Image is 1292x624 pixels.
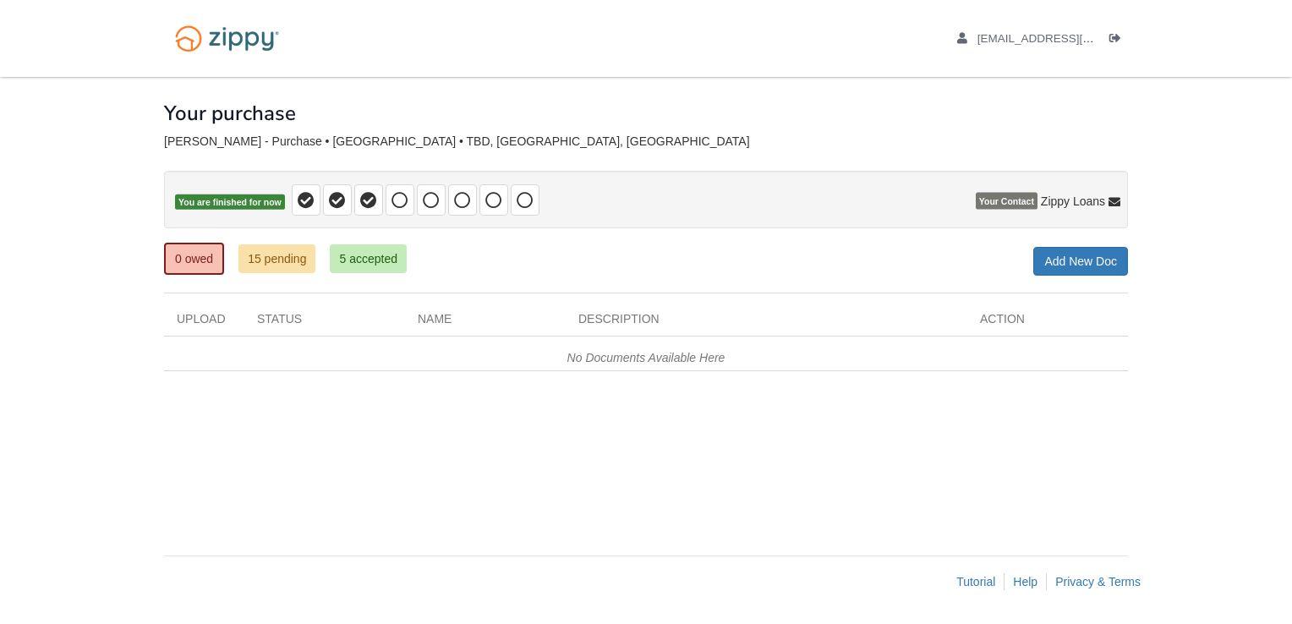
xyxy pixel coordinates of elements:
a: Add New Doc [1033,247,1128,276]
span: Zippy Loans [1041,193,1105,210]
div: Name [405,310,566,336]
div: Upload [164,310,244,336]
a: Log out [1109,32,1128,49]
h1: Your purchase [164,102,296,124]
div: Description [566,310,967,336]
span: brookskasch@gmail.com [977,32,1171,45]
a: Tutorial [956,575,995,588]
span: You are finished for now [175,194,285,211]
span: Your Contact [976,193,1037,210]
em: No Documents Available Here [567,351,725,364]
div: Action [967,310,1128,336]
a: 5 accepted [330,244,407,273]
div: Status [244,310,405,336]
a: Help [1013,575,1037,588]
a: edit profile [957,32,1171,49]
div: [PERSON_NAME] - Purchase • [GEOGRAPHIC_DATA] • TBD, [GEOGRAPHIC_DATA], [GEOGRAPHIC_DATA] [164,134,1128,149]
a: 0 owed [164,243,224,275]
a: 15 pending [238,244,315,273]
a: Privacy & Terms [1055,575,1141,588]
img: Logo [164,17,290,60]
